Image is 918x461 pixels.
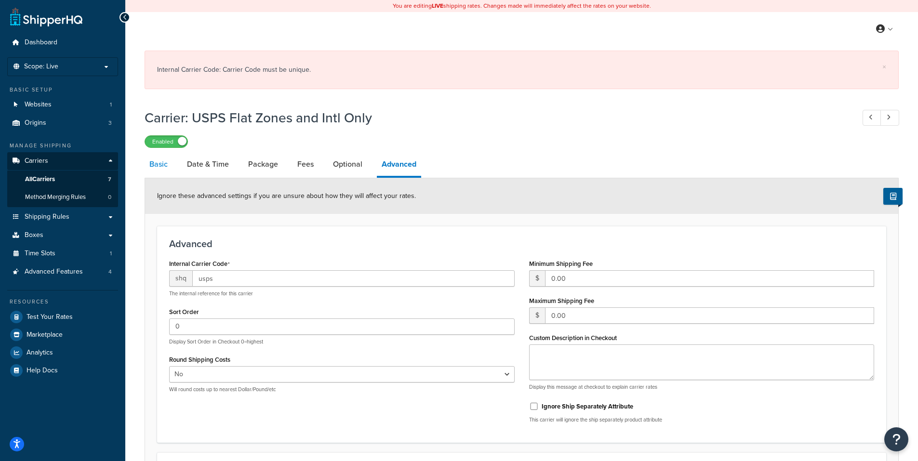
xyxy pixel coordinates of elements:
[7,208,118,226] a: Shipping Rules
[169,260,230,268] label: Internal Carrier Code
[7,142,118,150] div: Manage Shipping
[7,114,118,132] a: Origins3
[108,119,112,127] span: 3
[182,153,234,176] a: Date & Time
[7,245,118,263] a: Time Slots1
[7,96,118,114] a: Websites1
[880,110,899,126] a: Next Record
[25,250,55,258] span: Time Slots
[7,152,118,207] li: Carriers
[24,63,58,71] span: Scope: Live
[108,175,111,184] span: 7
[169,356,230,363] label: Round Shipping Costs
[7,188,118,206] a: Method Merging Rules0
[328,153,367,176] a: Optional
[7,326,118,343] a: Marketplace
[145,153,173,176] a: Basic
[542,402,633,411] label: Ignore Ship Separately Attribute
[7,171,118,188] a: AllCarriers7
[110,101,112,109] span: 1
[7,188,118,206] li: Method Merging Rules
[7,152,118,170] a: Carriers
[108,193,111,201] span: 0
[7,34,118,52] a: Dashboard
[169,290,515,297] p: The internal reference for this carrier
[7,226,118,244] a: Boxes
[863,110,881,126] a: Previous Record
[377,153,421,178] a: Advanced
[882,63,886,71] a: ×
[169,386,515,393] p: Will round costs up to nearest Dollar/Pound/etc
[27,349,53,357] span: Analytics
[529,307,545,324] span: $
[110,250,112,258] span: 1
[25,231,43,239] span: Boxes
[145,108,845,127] h1: Carrier: USPS Flat Zones and Intl Only
[884,427,908,451] button: Open Resource Center
[243,153,283,176] a: Package
[432,1,443,10] b: LIVE
[293,153,319,176] a: Fees
[108,268,112,276] span: 4
[7,245,118,263] li: Time Slots
[7,96,118,114] li: Websites
[27,367,58,375] span: Help Docs
[157,63,886,77] div: Internal Carrier Code: Carrier Code must be unique.
[883,188,903,205] button: Show Help Docs
[25,193,86,201] span: Method Merging Rules
[529,297,594,304] label: Maximum Shipping Fee
[7,263,118,281] li: Advanced Features
[7,86,118,94] div: Basic Setup
[145,136,187,147] label: Enabled
[7,344,118,361] a: Analytics
[529,416,875,423] p: This carrier will ignore the ship separately product attribute
[25,101,52,109] span: Websites
[25,268,83,276] span: Advanced Features
[169,270,192,287] span: shq
[529,334,617,342] label: Custom Description in Checkout
[25,157,48,165] span: Carriers
[157,191,416,201] span: Ignore these advanced settings if you are unsure about how they will affect your rates.
[7,362,118,379] a: Help Docs
[27,313,73,321] span: Test Your Rates
[169,238,874,249] h3: Advanced
[529,260,593,267] label: Minimum Shipping Fee
[25,175,55,184] span: All Carriers
[169,308,199,316] label: Sort Order
[25,39,57,47] span: Dashboard
[7,298,118,306] div: Resources
[529,383,875,391] p: Display this message at checkout to explain carrier rates
[25,213,69,221] span: Shipping Rules
[169,338,515,345] p: Display Sort Order in Checkout 0=highest
[529,270,545,287] span: $
[25,119,46,127] span: Origins
[27,331,63,339] span: Marketplace
[7,308,118,326] a: Test Your Rates
[7,114,118,132] li: Origins
[7,263,118,281] a: Advanced Features4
